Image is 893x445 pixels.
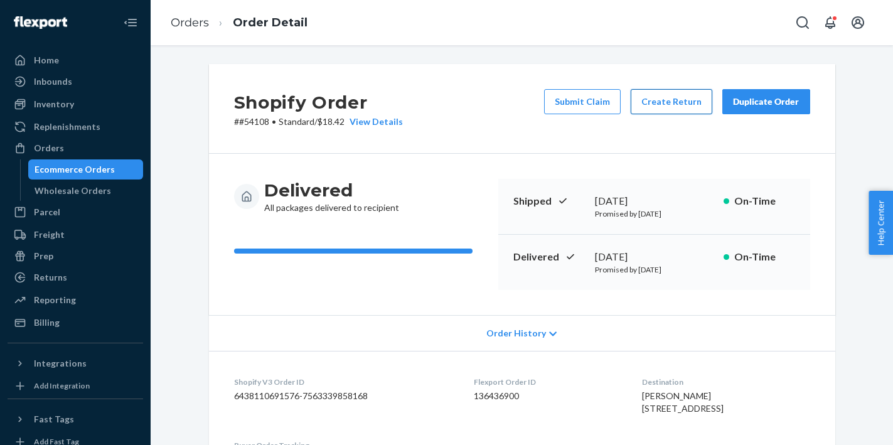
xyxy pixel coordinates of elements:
span: Order History [486,327,546,340]
div: Ecommerce Orders [35,163,115,176]
span: [PERSON_NAME] [STREET_ADDRESS] [642,390,724,414]
div: Parcel [34,206,60,218]
dd: 136436900 [474,390,622,402]
p: # #54108 / $18.42 [234,115,403,128]
div: Fast Tags [34,413,74,426]
a: Prep [8,246,143,266]
p: Shipped [513,194,585,208]
a: Ecommerce Orders [28,159,144,180]
p: Promised by [DATE] [595,264,714,275]
div: Integrations [34,357,87,370]
img: Flexport logo [14,16,67,29]
div: [DATE] [595,250,714,264]
p: Delivered [513,250,585,264]
a: Order Detail [233,16,307,29]
div: Inbounds [34,75,72,88]
a: Wholesale Orders [28,181,144,201]
div: Freight [34,228,65,241]
button: Open Search Box [790,10,815,35]
div: Orders [34,142,64,154]
a: Orders [171,16,209,29]
a: Add Integration [8,378,143,394]
div: Replenishments [34,121,100,133]
div: Returns [34,271,67,284]
button: View Details [345,115,403,128]
a: Reporting [8,290,143,310]
div: [DATE] [595,194,714,208]
a: Returns [8,267,143,287]
a: Freight [8,225,143,245]
p: Promised by [DATE] [595,208,714,219]
span: Standard [279,116,314,127]
div: All packages delivered to recipient [264,179,399,214]
button: Help Center [869,191,893,255]
a: Inbounds [8,72,143,92]
button: Open account menu [845,10,870,35]
div: Wholesale Orders [35,185,111,197]
p: On-Time [734,250,795,264]
dd: 6438110691576-7563339858168 [234,390,454,402]
div: Inventory [34,98,74,110]
div: Home [34,54,59,67]
button: Duplicate Order [722,89,810,114]
button: Integrations [8,353,143,373]
div: Add Integration [34,380,90,391]
ol: breadcrumbs [161,4,318,41]
dt: Destination [642,377,810,387]
button: Submit Claim [544,89,621,114]
div: Billing [34,316,60,329]
a: Inventory [8,94,143,114]
div: Reporting [34,294,76,306]
a: Orders [8,138,143,158]
a: Parcel [8,202,143,222]
h2: Shopify Order [234,89,403,115]
button: Create Return [631,89,712,114]
button: Close Navigation [118,10,143,35]
a: Billing [8,313,143,333]
dt: Shopify V3 Order ID [234,377,454,387]
h3: Delivered [264,179,399,201]
p: On-Time [734,194,795,208]
div: Prep [34,250,53,262]
button: Fast Tags [8,409,143,429]
button: Open notifications [818,10,843,35]
div: Duplicate Order [733,95,799,108]
a: Replenishments [8,117,143,137]
span: • [272,116,276,127]
dt: Flexport Order ID [474,377,622,387]
a: Home [8,50,143,70]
